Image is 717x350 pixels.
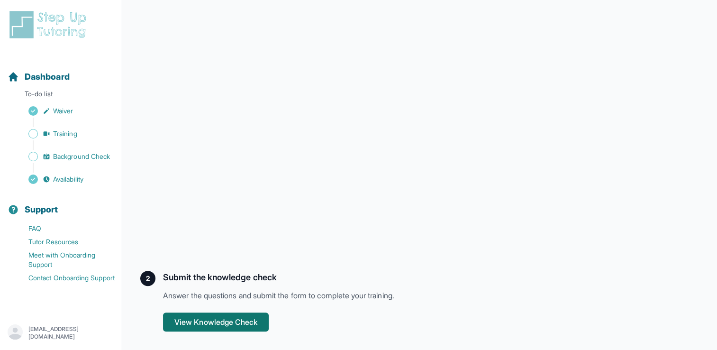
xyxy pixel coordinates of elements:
[53,175,83,184] span: Availability
[8,235,121,249] a: Tutor Resources
[4,55,117,87] button: Dashboard
[8,324,113,341] button: [EMAIL_ADDRESS][DOMAIN_NAME]
[25,70,70,83] span: Dashboard
[8,104,121,118] a: Waiver
[4,89,117,102] p: To-do list
[163,317,269,327] a: View Knowledge Check
[163,313,269,332] button: View Knowledge Check
[163,290,686,301] p: Answer the questions and submit the form to complete your training.
[8,271,121,285] a: Contact Onboarding Support
[4,188,117,220] button: Support
[8,127,121,140] a: Training
[8,70,70,83] a: Dashboard
[53,152,110,161] span: Background Check
[8,249,121,271] a: Meet with Onboarding Support
[8,222,121,235] a: FAQ
[53,106,73,116] span: Waiver
[8,150,121,163] a: Background Check
[163,271,686,284] h2: Submit the knowledge check
[53,129,77,138] span: Training
[25,203,58,216] span: Support
[28,325,113,341] p: [EMAIL_ADDRESS][DOMAIN_NAME]
[8,173,121,186] a: Availability
[8,9,92,40] img: logo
